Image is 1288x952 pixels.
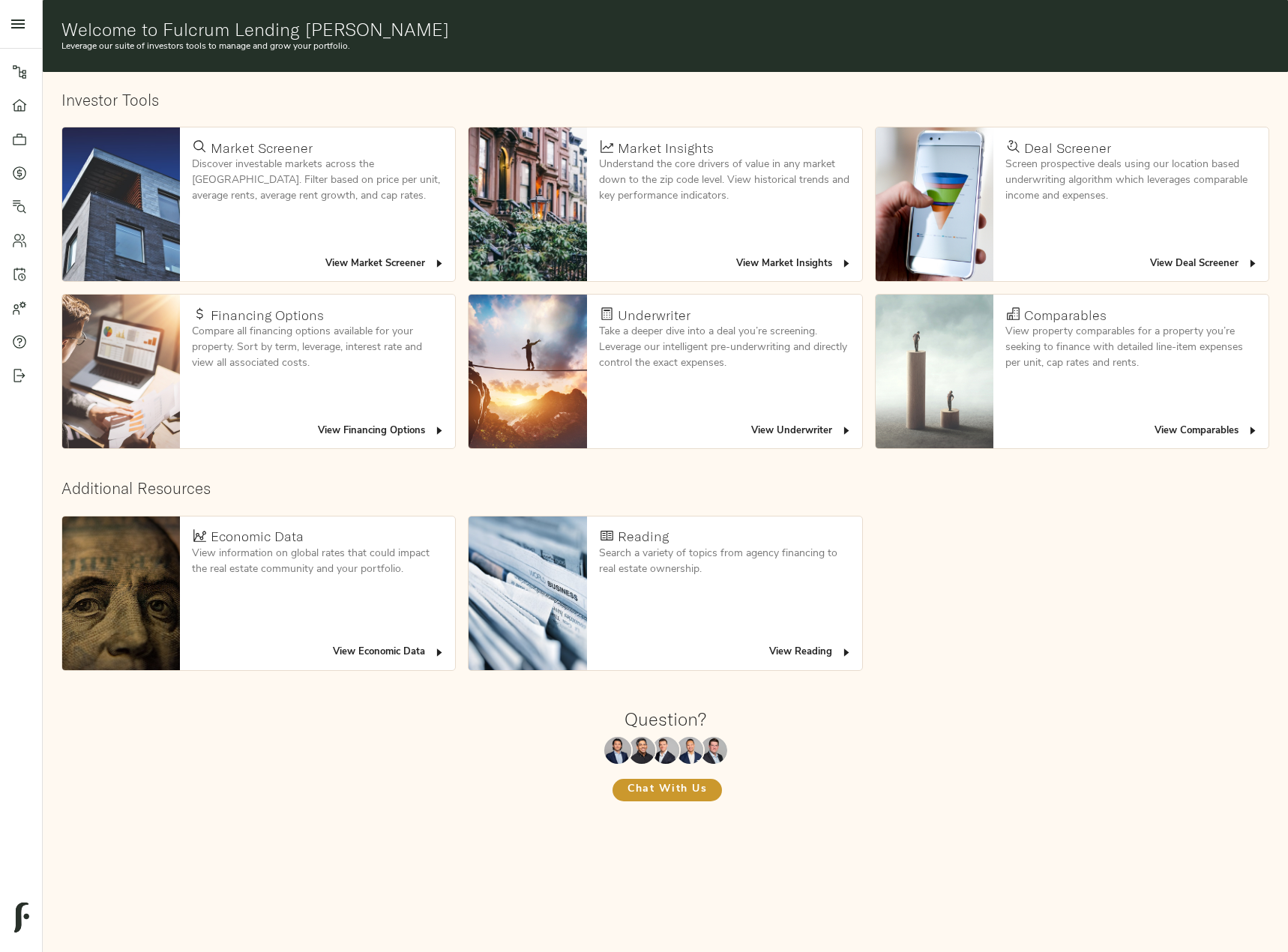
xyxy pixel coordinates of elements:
span: View Reading [769,644,852,661]
span: View Economic Data [333,644,445,661]
img: Economic Data [62,516,180,670]
button: View Deal Screener [1146,253,1263,276]
button: Chat With Us [613,779,722,801]
img: Market Insights [469,127,586,281]
img: Financing Options [62,295,180,448]
span: View Deal Screener [1150,256,1259,273]
h4: Market Insights [618,140,714,157]
p: Leverage our suite of investors tools to manage and grow your portfolio. [61,40,1269,53]
img: Zach Frizzera [652,737,679,764]
p: View information on global rates that could impact the real estate community and your portfolio. [192,546,443,577]
button: View Comparables [1151,420,1263,443]
img: Underwriter [469,295,586,448]
h2: Investor Tools [61,91,1269,109]
img: Richard Le [676,737,703,764]
h1: Welcome to Fulcrum Lending [PERSON_NAME] [61,19,1269,40]
p: Take a deeper dive into a deal you’re screening. Leverage our intelligent pre-underwriting and di... [599,324,850,371]
img: Market Screener [62,127,180,281]
span: View Market Screener [325,256,445,273]
p: Search a variety of topics from agency financing to real estate ownership. [599,546,850,577]
img: Comparables [876,295,993,448]
button: View Financing Options [314,420,449,443]
img: Deal Screener [876,127,993,281]
h1: Question? [625,708,706,729]
img: Justin Stamp [700,737,727,764]
span: View Financing Options [318,423,445,440]
button: View Underwriter [747,420,856,443]
p: Screen prospective deals using our location based underwriting algorithm which leverages comparab... [1005,157,1257,204]
h4: Deal Screener [1024,140,1111,157]
h4: Financing Options [211,307,324,324]
img: Maxwell Wu [604,737,631,764]
button: View Economic Data [329,641,449,664]
img: Kenneth Mendonça [628,737,655,764]
span: View Underwriter [751,423,852,440]
h4: Underwriter [618,307,690,324]
h4: Economic Data [211,528,304,545]
h4: Reading [618,528,669,545]
p: Compare all financing options available for your property. Sort by term, leverage, interest rate ... [192,324,443,371]
span: Chat With Us [628,780,707,799]
span: View Comparables [1155,423,1259,440]
h4: Comparables [1024,307,1107,324]
button: View Market Screener [322,253,449,276]
button: View Reading [765,641,856,664]
h4: Market Screener [211,140,313,157]
p: Discover investable markets across the [GEOGRAPHIC_DATA]. Filter based on price per unit, average... [192,157,443,204]
h2: Additional Resources [61,479,1269,498]
img: Reading [469,516,586,670]
span: View Market Insights [736,256,852,273]
p: View property comparables for a property you’re seeking to finance with detailed line-item expens... [1005,324,1257,371]
p: Understand the core drivers of value in any market down to the zip code level. View historical tr... [599,157,850,204]
button: View Market Insights [732,253,856,276]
